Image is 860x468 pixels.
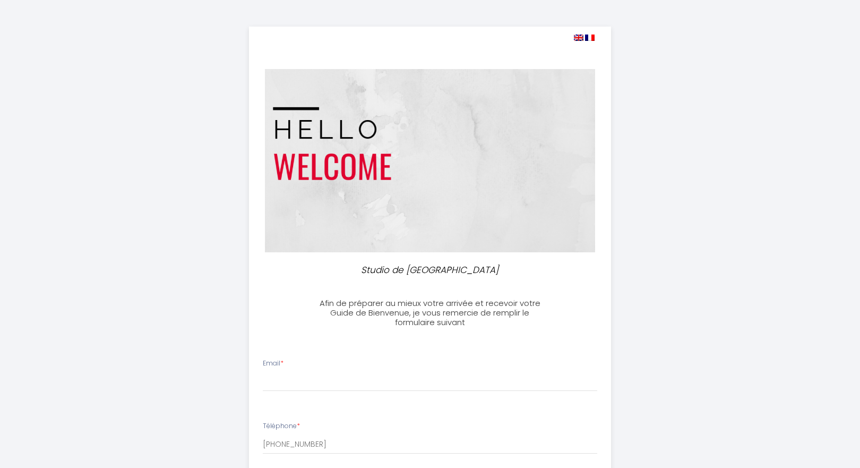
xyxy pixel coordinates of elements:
p: Studio de [GEOGRAPHIC_DATA] [316,263,544,277]
label: Téléphone [263,421,300,431]
label: Email [263,359,283,369]
h3: Afin de préparer au mieux votre arrivée et recevoir votre Guide de Bienvenue, je vous remercie de... [312,299,548,327]
img: en.png [574,35,583,41]
img: fr.png [585,35,595,41]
